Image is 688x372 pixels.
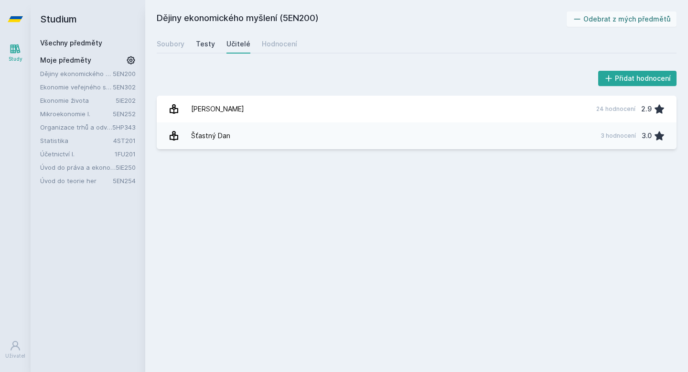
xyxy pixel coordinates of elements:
[113,70,136,77] a: 5EN200
[40,122,112,132] a: Organizace trhů a odvětví pohledem manažerů
[596,105,635,113] div: 24 hodnocení
[40,69,113,78] a: Dějiny ekonomického myšlení
[113,177,136,185] a: 5EN254
[157,34,184,54] a: Soubory
[157,122,677,149] a: Šťastný Dan 3 hodnocení 3.0
[113,110,136,118] a: 5EN252
[601,132,636,140] div: 3 hodnocení
[113,83,136,91] a: 5EN302
[40,176,113,186] a: Úvod do teorie her
[598,71,677,86] button: Přidat hodnocení
[191,99,244,119] div: [PERSON_NAME]
[40,163,116,172] a: Úvod do práva a ekonomie
[641,99,652,119] div: 2.9
[157,39,184,49] div: Soubory
[2,38,29,67] a: Study
[40,136,113,145] a: Statistika
[157,11,567,27] h2: Dějiny ekonomického myšlení (5EN200)
[113,137,136,144] a: 4ST201
[226,34,250,54] a: Učitelé
[115,150,136,158] a: 1FU201
[157,96,677,122] a: [PERSON_NAME] 24 hodnocení 2.9
[116,97,136,104] a: 5IE202
[196,39,215,49] div: Testy
[226,39,250,49] div: Učitelé
[196,34,215,54] a: Testy
[2,335,29,364] a: Uživatel
[40,82,113,92] a: Ekonomie veřejného sektoru
[9,55,22,63] div: Study
[5,352,25,360] div: Uživatel
[112,123,136,131] a: 5HP343
[262,39,297,49] div: Hodnocení
[262,34,297,54] a: Hodnocení
[40,109,113,119] a: Mikroekonomie I.
[40,149,115,159] a: Účetnictví I.
[567,11,677,27] button: Odebrat z mých předmětů
[40,96,116,105] a: Ekonomie života
[191,126,230,145] div: Šťastný Dan
[642,126,652,145] div: 3.0
[40,39,102,47] a: Všechny předměty
[40,55,91,65] span: Moje předměty
[116,164,136,171] a: 5IE250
